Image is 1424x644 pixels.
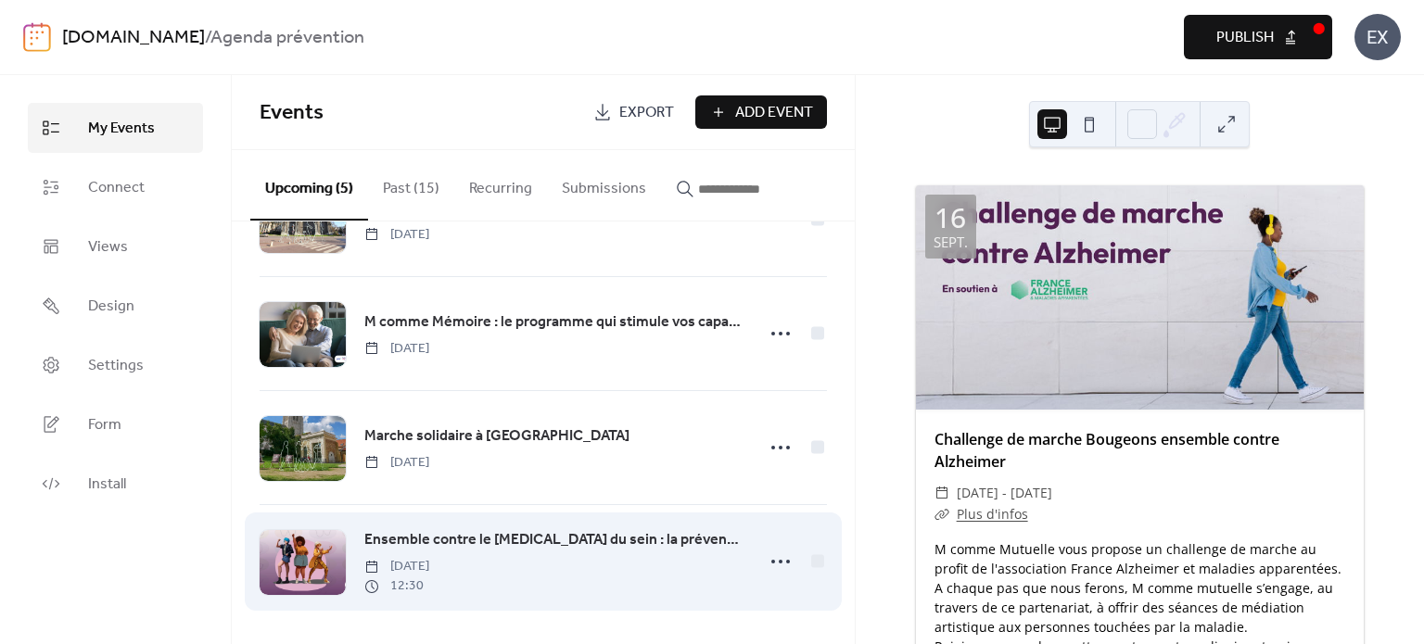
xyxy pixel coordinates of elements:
div: ​ [934,482,949,504]
a: Install [28,459,203,509]
div: 16 [934,204,966,232]
a: Design [28,281,203,331]
span: Form [88,414,121,436]
span: Settings [88,355,144,377]
a: M comme Mémoire : le programme qui stimule vos capacités cérébrales [364,310,743,335]
button: Add Event [695,95,827,129]
span: Views [88,236,128,259]
a: [DOMAIN_NAME] [62,20,205,56]
a: Export [579,95,688,129]
span: Ensemble contre le [MEDICAL_DATA] du sein : la prévention commence [DATE] [364,529,743,551]
button: Submissions [547,150,661,219]
span: Design [88,296,134,318]
span: Events [260,93,324,133]
b: Agenda prévention [210,20,364,56]
span: Export [619,102,674,124]
a: Challenge de marche Bougeons ensemble contre Alzheimer [934,429,1279,472]
div: ​ [934,503,949,525]
a: Form [28,399,203,449]
button: Publish [1184,15,1332,59]
a: Plus d'infos [957,505,1028,523]
a: Views [28,221,203,271]
a: Connect [28,162,203,212]
span: M comme Mémoire : le programme qui stimule vos capacités cérébrales [364,311,743,334]
a: My Events [28,103,203,153]
span: Marche solidaire à [GEOGRAPHIC_DATA] [364,425,629,448]
div: sept. [934,235,968,249]
span: [DATE] - [DATE] [957,482,1052,504]
span: Add Event [735,102,813,124]
button: Recurring [454,150,547,219]
a: Ensemble contre le [MEDICAL_DATA] du sein : la prévention commence [DATE] [364,528,743,552]
span: [DATE] [364,225,429,245]
span: Publish [1216,27,1274,49]
span: My Events [88,118,155,140]
div: EX [1354,14,1401,60]
img: logo [23,22,51,52]
a: Settings [28,340,203,390]
span: 12:30 [364,576,429,596]
button: Upcoming (5) [250,150,368,221]
span: Connect [88,177,145,199]
span: [DATE] [364,557,429,576]
span: [DATE] [364,339,429,359]
a: Marche solidaire à [GEOGRAPHIC_DATA] [364,424,629,448]
b: / [205,20,210,56]
button: Past (15) [368,150,454,219]
span: Install [88,474,126,496]
span: [DATE] [364,453,429,473]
